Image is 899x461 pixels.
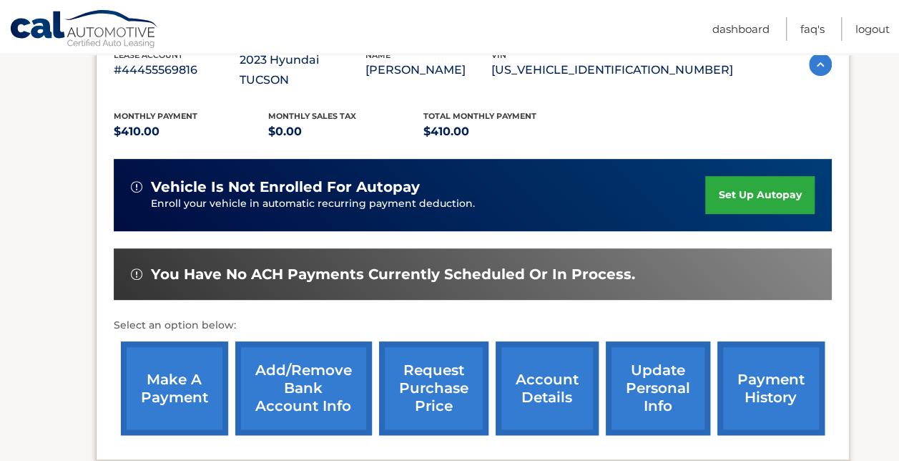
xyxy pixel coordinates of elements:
[606,341,710,435] a: update personal info
[151,266,635,283] span: You have no ACH payments currently scheduled or in process.
[151,178,420,196] span: vehicle is not enrolled for autopay
[855,17,890,41] a: Logout
[365,50,390,60] span: name
[705,176,814,214] a: set up autopay
[717,341,825,435] a: payment history
[809,53,832,76] img: accordion-active.svg
[491,50,506,60] span: vin
[131,268,142,280] img: alert-white.svg
[151,196,706,212] p: Enroll your vehicle in automatic recurring payment deduction.
[131,181,142,193] img: alert-white.svg
[379,341,488,435] a: request purchase price
[268,111,356,121] span: Monthly sales Tax
[114,60,240,80] p: #44455569816
[114,317,832,334] p: Select an option below:
[114,50,183,60] span: lease account
[800,17,825,41] a: FAQ's
[268,122,423,142] p: $0.00
[365,60,491,80] p: [PERSON_NAME]
[240,50,365,90] p: 2023 Hyundai TUCSON
[114,122,269,142] p: $410.00
[235,341,372,435] a: Add/Remove bank account info
[121,341,228,435] a: make a payment
[9,9,159,51] a: Cal Automotive
[423,111,536,121] span: Total Monthly Payment
[114,111,197,121] span: Monthly Payment
[496,341,599,435] a: account details
[491,60,733,80] p: [US_VEHICLE_IDENTIFICATION_NUMBER]
[423,122,579,142] p: $410.00
[712,17,770,41] a: Dashboard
